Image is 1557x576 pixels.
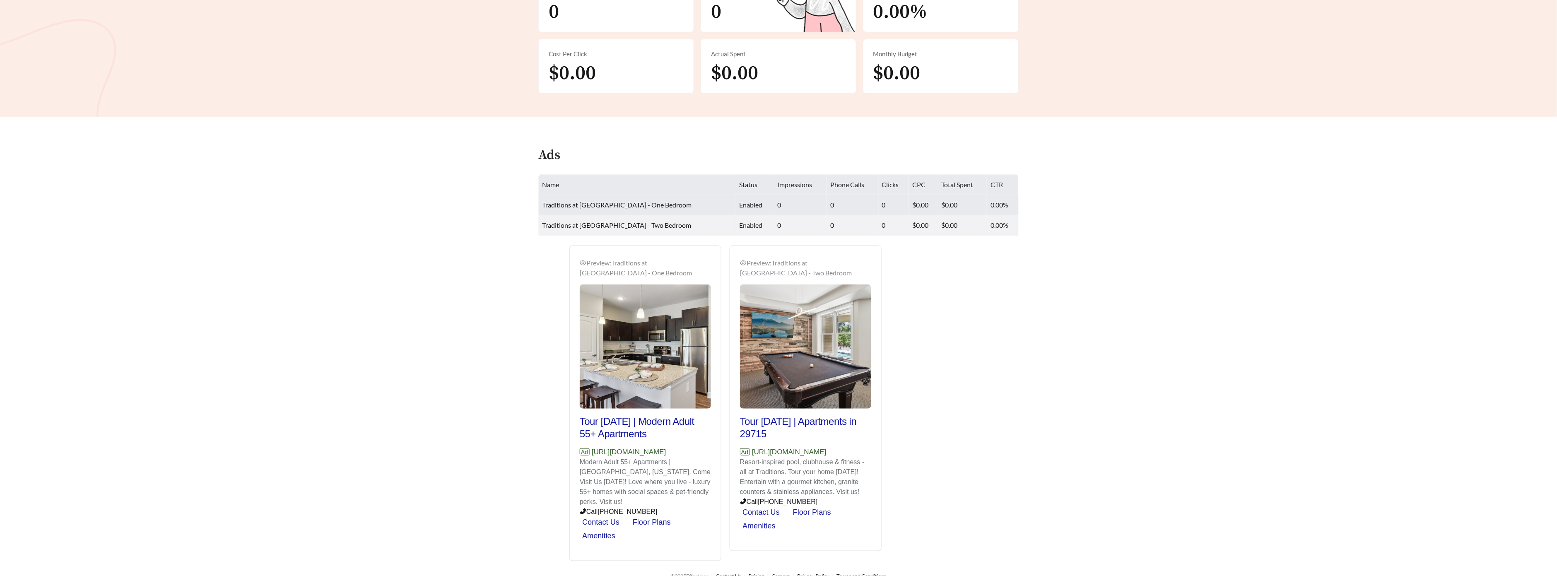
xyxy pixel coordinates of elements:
span: phone [580,508,586,515]
a: Floor Plans [793,508,831,516]
td: $0.00 [938,195,988,215]
td: 0 [827,215,879,236]
td: $0.00 [909,215,938,236]
h4: Ads [538,148,560,163]
th: Status [736,175,774,195]
span: phone [740,498,747,505]
td: 0.00% [987,195,1019,215]
span: $0.00 [549,61,596,86]
p: [URL][DOMAIN_NAME] [580,447,711,458]
th: Name [539,175,736,195]
span: enabled [740,201,763,209]
th: Impressions [774,175,827,195]
span: CTR [991,181,1003,188]
div: Preview: Traditions at [GEOGRAPHIC_DATA] - Two Bedroom [740,258,871,278]
span: CPC [912,181,926,188]
td: 0 [879,195,909,215]
td: $0.00 [909,195,938,215]
span: $0.00 [711,61,758,86]
td: 0 [879,215,909,236]
a: Amenities [582,532,615,540]
span: enabled [740,221,763,229]
a: Amenities [742,522,776,530]
td: $0.00 [938,215,988,236]
span: Traditions at [GEOGRAPHIC_DATA] - Two Bedroom [542,221,691,229]
div: Cost Per Click [549,49,684,59]
a: Floor Plans [633,518,671,526]
span: eye [580,260,586,266]
p: Call [PHONE_NUMBER] [740,497,871,507]
th: Phone Calls [827,175,879,195]
div: Actual Spent [711,49,846,59]
td: 0 [774,195,827,215]
span: $0.00 [873,61,921,86]
h2: Tour [DATE] | Modern Adult 55+ Apartments [580,415,711,440]
th: Clicks [879,175,909,195]
p: [URL][DOMAIN_NAME] [740,447,871,458]
td: 0.00% [987,215,1019,236]
span: Ad [740,448,750,455]
p: Resort-inspired pool, clubhouse & fitness - all at Traditions. Tour your home [DATE]! Entertain w... [740,457,871,497]
h2: Tour [DATE] | Apartments in 29715 [740,415,871,440]
span: Ad [580,448,590,455]
img: Preview_Traditions at Fort Mill - Two Bedroom [740,284,871,409]
span: eye [740,260,747,266]
a: Contact Us [742,508,780,516]
p: Call [PHONE_NUMBER] [580,507,711,517]
div: Monthly Budget [873,49,1008,59]
a: Contact Us [582,518,619,526]
td: 0 [827,195,879,215]
span: Traditions at [GEOGRAPHIC_DATA] - One Bedroom [542,201,692,209]
img: Preview_Traditions at Fort Mill - One Bedroom [580,284,711,409]
th: Total Spent [938,175,988,195]
p: Modern Adult 55+ Apartments | [GEOGRAPHIC_DATA], [US_STATE]. Come Visit Us [DATE]! Love where you... [580,457,711,507]
div: Preview: Traditions at [GEOGRAPHIC_DATA] - One Bedroom [580,258,711,278]
td: 0 [774,215,827,236]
